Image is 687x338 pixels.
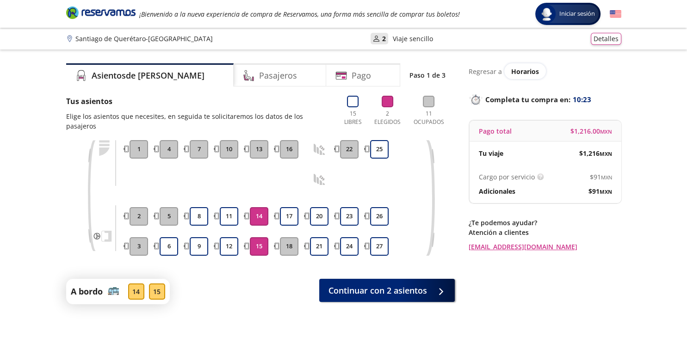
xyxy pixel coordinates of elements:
span: $ 1,216 [579,148,612,158]
span: $ 1,216.00 [570,126,612,136]
button: 2 [130,207,148,226]
p: 11 Ocupados [410,110,448,126]
button: 12 [220,237,238,256]
button: 16 [280,140,298,159]
span: Iniciar sesión [556,9,599,18]
button: 20 [310,207,328,226]
button: 21 [310,237,328,256]
p: Regresar a [469,67,502,76]
button: Continuar con 2 asientos [319,279,455,302]
p: Tus asientos [66,96,331,107]
p: Atención a clientes [469,227,621,237]
button: 8 [190,207,208,226]
span: $ 91 [588,186,612,196]
p: 15 Libres [340,110,365,126]
p: Elige los asientos que necesites, en seguida te solicitaremos los datos de los pasajeros [66,111,331,131]
p: Santiago de Querétaro - [GEOGRAPHIC_DATA] [75,34,213,43]
p: A bordo [71,285,103,298]
button: 10 [220,140,238,159]
button: 7 [190,140,208,159]
small: MXN [600,150,612,157]
p: Pago total [479,126,512,136]
button: 24 [340,237,359,256]
p: 2 [382,34,386,43]
a: [EMAIL_ADDRESS][DOMAIN_NAME] [469,242,621,252]
button: 22 [340,140,359,159]
button: 6 [160,237,178,256]
button: 5 [160,207,178,226]
button: Detalles [591,33,621,45]
span: Horarios [511,67,539,76]
em: ¡Bienvenido a la nueva experiencia de compra de Reservamos, una forma más sencilla de comprar tus... [139,10,460,18]
h4: Pasajeros [259,69,297,82]
span: Continuar con 2 asientos [328,284,427,297]
i: Brand Logo [66,6,136,19]
p: Completa tu compra en : [469,93,621,106]
button: 4 [160,140,178,159]
button: 17 [280,207,298,226]
button: 18 [280,237,298,256]
button: 26 [370,207,389,226]
span: $ 91 [590,172,612,182]
h4: Pago [352,69,371,82]
button: 15 [250,237,268,256]
button: 13 [250,140,268,159]
p: ¿Te podemos ayudar? [469,218,621,227]
p: 2 Elegidos [372,110,403,126]
h4: Asientos de [PERSON_NAME] [92,69,204,82]
button: 23 [340,207,359,226]
button: 25 [370,140,389,159]
small: MXN [600,188,612,195]
button: English [610,8,621,20]
div: 14 [128,283,144,300]
p: Paso 1 de 3 [409,70,446,80]
button: 3 [130,237,148,256]
button: 9 [190,237,208,256]
div: Regresar a ver horarios [469,63,621,79]
div: 15 [149,283,165,300]
p: Cargo por servicio [479,172,535,182]
button: 11 [220,207,238,226]
small: MXN [600,128,612,135]
p: Viaje sencillo [393,34,433,43]
button: 14 [250,207,268,226]
a: Brand Logo [66,6,136,22]
small: MXN [601,174,612,181]
p: Adicionales [479,186,515,196]
p: Tu viaje [479,148,503,158]
button: 27 [370,237,389,256]
span: 10:23 [573,94,591,105]
button: 1 [130,140,148,159]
